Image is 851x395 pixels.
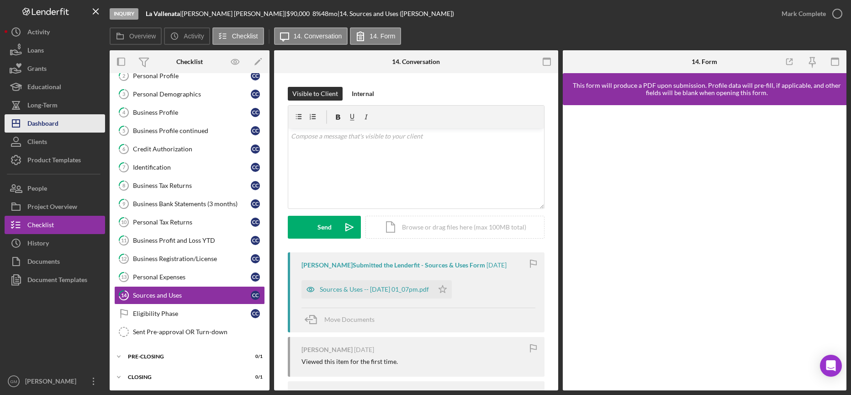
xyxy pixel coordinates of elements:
[301,346,353,353] div: [PERSON_NAME]
[129,32,156,40] label: Overview
[288,87,343,101] button: Visible to Client
[486,262,507,269] time: 2025-07-18 17:07
[320,286,429,293] div: Sources & Uses -- [DATE] 01_07pm.pdf
[114,85,265,103] a: 3Personal DemographicsCC
[114,231,265,250] a: 11Business Profit and Loss YTDCC
[692,58,717,65] div: 14. Form
[23,372,82,393] div: [PERSON_NAME]
[121,256,127,262] tspan: 12
[121,292,127,298] tspan: 14
[338,10,454,17] div: | 14. Sources and Uses ([PERSON_NAME])
[352,87,374,101] div: Internal
[146,10,180,17] b: La Vallenata
[370,32,395,40] label: 14. Form
[5,372,105,390] button: GM[PERSON_NAME]
[133,109,251,116] div: Business Profile
[288,216,361,239] button: Send
[292,87,338,101] div: Visible to Client
[251,218,260,227] div: C C
[251,108,260,117] div: C C
[301,280,452,299] button: Sources & Uses -- [DATE] 01_07pm.pdf
[114,103,265,122] a: 4Business ProfileCC
[286,10,310,17] span: $90,000
[122,182,125,188] tspan: 8
[10,379,17,384] text: GM
[5,271,105,289] button: Document Templates
[122,91,125,97] tspan: 3
[133,91,251,98] div: Personal Demographics
[251,199,260,208] div: C C
[122,128,125,133] tspan: 5
[251,254,260,263] div: C C
[164,27,210,45] button: Activity
[251,236,260,245] div: C C
[114,158,265,176] a: 7IdentificationCC
[350,27,401,45] button: 14. Form
[27,271,87,291] div: Document Templates
[184,32,204,40] label: Activity
[251,272,260,282] div: C C
[572,114,839,381] iframe: Lenderfit form
[114,268,265,286] a: 13Personal ExpensesCC
[122,109,126,115] tspan: 4
[110,27,162,45] button: Overview
[820,355,842,377] div: Open Intercom Messenger
[392,58,440,65] div: 14. Conversation
[232,32,258,40] label: Checklist
[354,346,374,353] time: 2025-07-18 16:57
[114,67,265,85] a: 2Personal ProfileCC
[128,374,240,380] div: Closing
[567,82,847,96] div: This form will produce a PDF upon submission. Profile data will pre-fill, if applicable, and othe...
[176,58,203,65] div: Checklist
[133,219,251,226] div: Personal Tax Returns
[133,237,251,244] div: Business Profit and Loss YTD
[114,140,265,158] a: 6Credit AuthorizationCC
[251,309,260,318] div: C C
[324,315,375,323] span: Move Documents
[110,8,138,20] div: Inquiry
[251,90,260,99] div: C C
[274,27,348,45] button: 14. Conversation
[121,219,127,225] tspan: 10
[114,323,265,341] a: Sent Pre-approval OR Turn-down
[133,164,251,171] div: Identification
[122,73,125,79] tspan: 2
[317,216,332,239] div: Send
[347,87,379,101] button: Internal
[114,304,265,323] a: Eligibility PhaseCC
[122,164,126,170] tspan: 7
[114,176,265,195] a: 8Business Tax ReturnsCC
[301,262,485,269] div: [PERSON_NAME] Submitted the Lenderfit - Sources & Uses Form
[251,291,260,300] div: C C
[251,144,260,154] div: C C
[246,354,263,359] div: 0 / 1
[182,10,286,17] div: [PERSON_NAME] [PERSON_NAME] |
[121,237,127,243] tspan: 11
